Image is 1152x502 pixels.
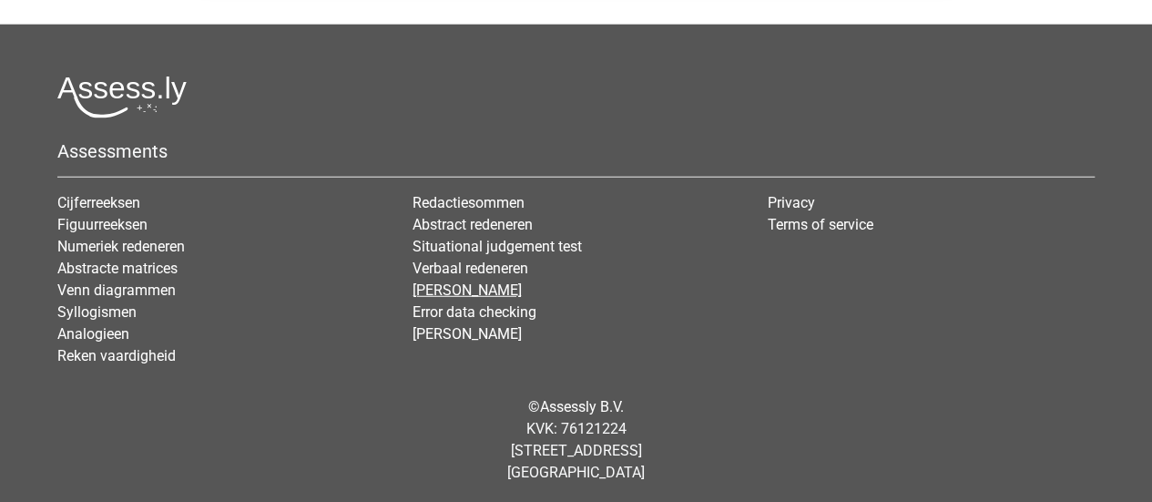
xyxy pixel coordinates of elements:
[540,398,624,415] a: Assessly B.V.
[57,76,187,118] img: Assessly logo
[57,347,176,364] a: Reken vaardigheid
[413,260,528,277] a: Verbaal redeneren
[413,216,533,233] a: Abstract redeneren
[57,303,137,321] a: Syllogismen
[413,303,536,321] a: Error data checking
[57,216,148,233] a: Figuurreeksen
[767,194,814,211] a: Privacy
[413,282,522,299] a: [PERSON_NAME]
[413,238,582,255] a: Situational judgement test
[57,282,176,299] a: Venn diagrammen
[57,238,185,255] a: Numeriek redeneren
[413,194,525,211] a: Redactiesommen
[57,140,1095,162] h5: Assessments
[57,194,140,211] a: Cijferreeksen
[767,216,872,233] a: Terms of service
[413,325,522,343] a: [PERSON_NAME]
[44,382,1108,498] div: © KVK: 76121224 [STREET_ADDRESS] [GEOGRAPHIC_DATA]
[57,260,178,277] a: Abstracte matrices
[57,325,129,343] a: Analogieen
